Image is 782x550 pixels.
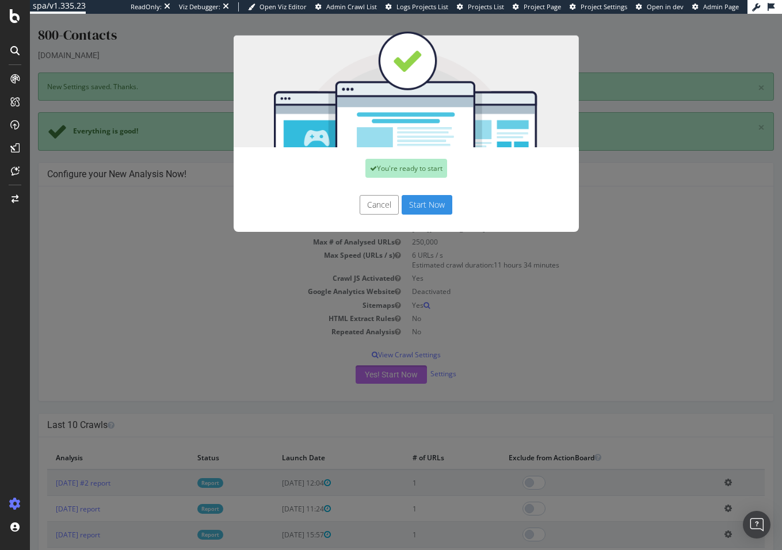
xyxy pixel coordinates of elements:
a: Project Page [513,2,561,12]
a: Projects List [457,2,504,12]
span: Admin Crawl List [326,2,377,11]
img: You're all set! [204,17,549,133]
a: Open in dev [636,2,684,12]
button: Start Now [372,181,422,201]
span: Open Viz Editor [260,2,307,11]
div: You're ready to start [335,145,417,164]
span: Admin Page [703,2,739,11]
span: Project Settings [581,2,627,11]
span: Logs Projects List [396,2,448,11]
a: Admin Crawl List [315,2,377,12]
a: Admin Page [692,2,739,12]
span: Open in dev [647,2,684,11]
div: Open Intercom Messenger [743,511,770,538]
button: Cancel [330,181,369,201]
a: Project Settings [570,2,627,12]
a: Open Viz Editor [248,2,307,12]
a: Logs Projects List [386,2,448,12]
span: Projects List [468,2,504,11]
div: ReadOnly: [131,2,162,12]
span: Project Page [524,2,561,11]
div: Viz Debugger: [179,2,220,12]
